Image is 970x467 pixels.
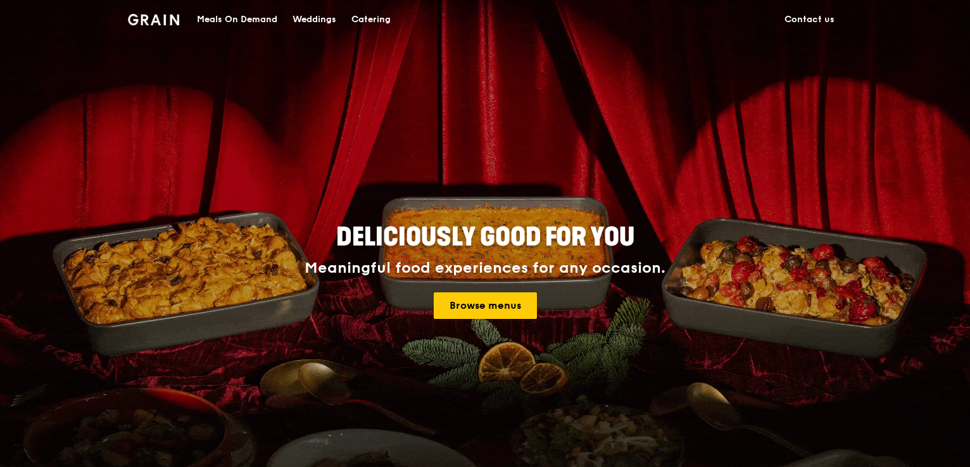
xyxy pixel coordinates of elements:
div: Meaningful food experiences for any occasion. [257,259,713,277]
span: Deliciously good for you [336,222,634,252]
div: Catering [351,1,391,39]
a: Catering [344,1,398,39]
img: Grain [128,14,179,25]
div: Weddings [293,1,336,39]
a: Weddings [285,1,344,39]
a: Contact us [777,1,842,39]
a: Browse menus [434,292,537,319]
div: Meals On Demand [197,1,277,39]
